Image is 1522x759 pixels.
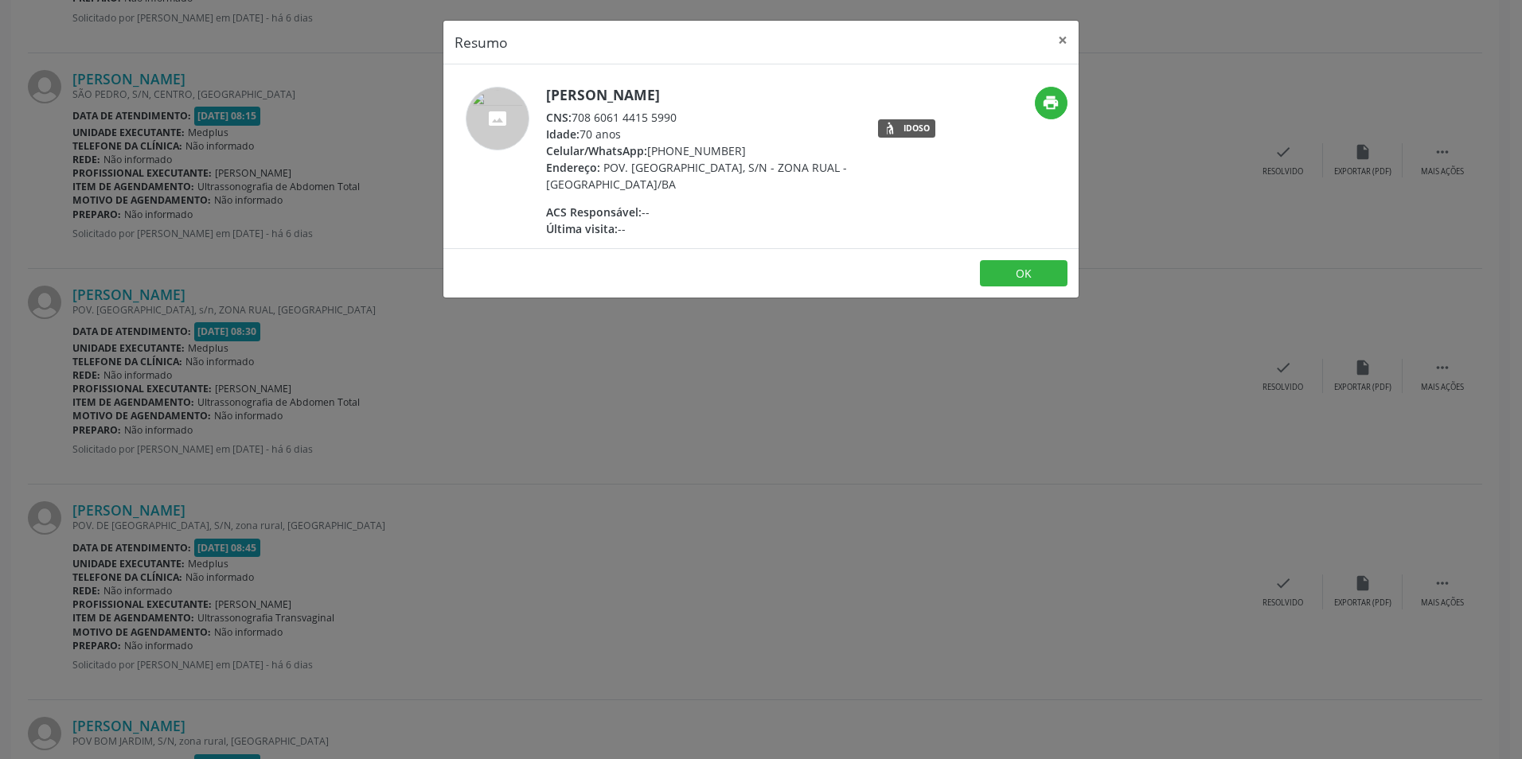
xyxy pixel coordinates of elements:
[455,32,508,53] h5: Resumo
[980,260,1067,287] button: OK
[546,220,856,237] div: --
[466,87,529,150] img: accompaniment
[546,126,856,142] div: 70 anos
[1042,94,1060,111] i: print
[546,160,847,192] span: POV. [GEOGRAPHIC_DATA], S/N - ZONA RUAL - [GEOGRAPHIC_DATA]/BA
[546,204,642,220] span: ACS Responsável:
[546,160,600,175] span: Endereço:
[546,127,580,142] span: Idade:
[546,109,856,126] div: 708 6061 4415 5990
[546,221,618,236] span: Última visita:
[546,142,856,159] div: [PHONE_NUMBER]
[546,110,572,125] span: CNS:
[546,143,647,158] span: Celular/WhatsApp:
[903,124,930,133] div: Idoso
[1035,87,1067,119] button: print
[546,87,856,103] h5: [PERSON_NAME]
[546,204,856,220] div: --
[1047,21,1079,60] button: Close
